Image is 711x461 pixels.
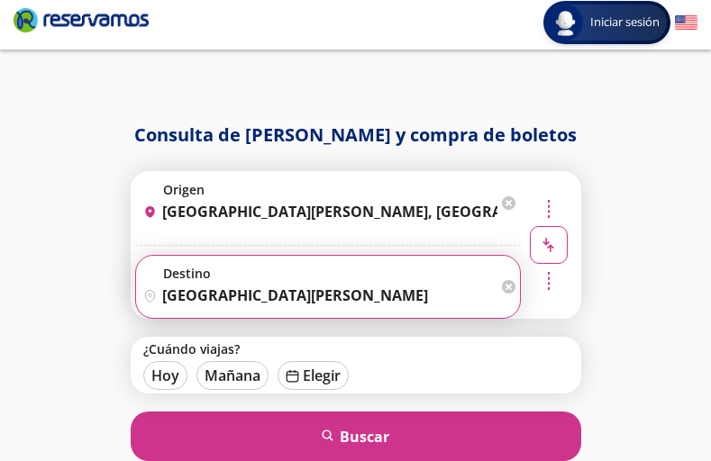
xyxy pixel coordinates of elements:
[163,181,524,198] label: Origen
[196,361,269,390] button: Mañana
[675,12,697,34] button: English
[583,14,667,32] span: Iniciar sesión
[278,361,349,390] button: Elegir
[143,361,187,390] button: Hoy
[14,6,149,33] i: Brand Logo
[14,6,149,39] a: Brand Logo
[14,122,697,149] h1: Consulta de [PERSON_NAME] y compra de boletos
[131,411,581,461] button: Buscar
[136,273,497,318] input: Buscar Destino
[143,340,569,357] label: ¿Cuándo viajas?
[163,265,524,282] label: Destino
[136,189,497,234] input: Buscar Origen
